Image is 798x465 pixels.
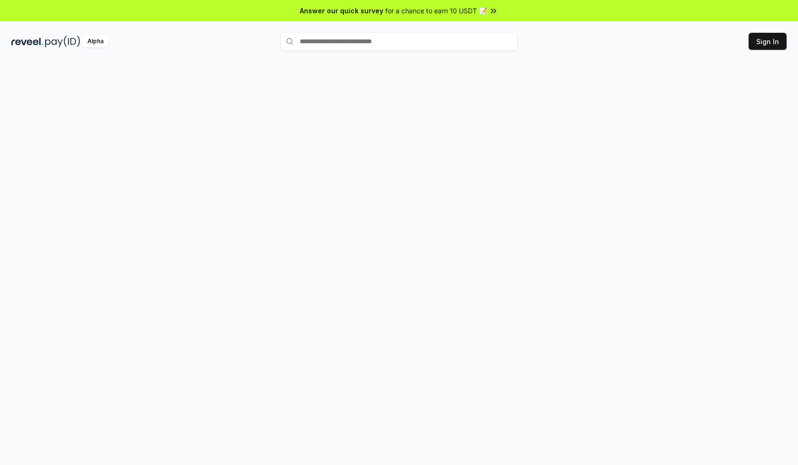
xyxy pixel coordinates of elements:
[385,6,487,16] span: for a chance to earn 10 USDT 📝
[300,6,383,16] span: Answer our quick survey
[11,36,43,47] img: reveel_dark
[45,36,80,47] img: pay_id
[749,33,787,50] button: Sign In
[82,36,109,47] div: Alpha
